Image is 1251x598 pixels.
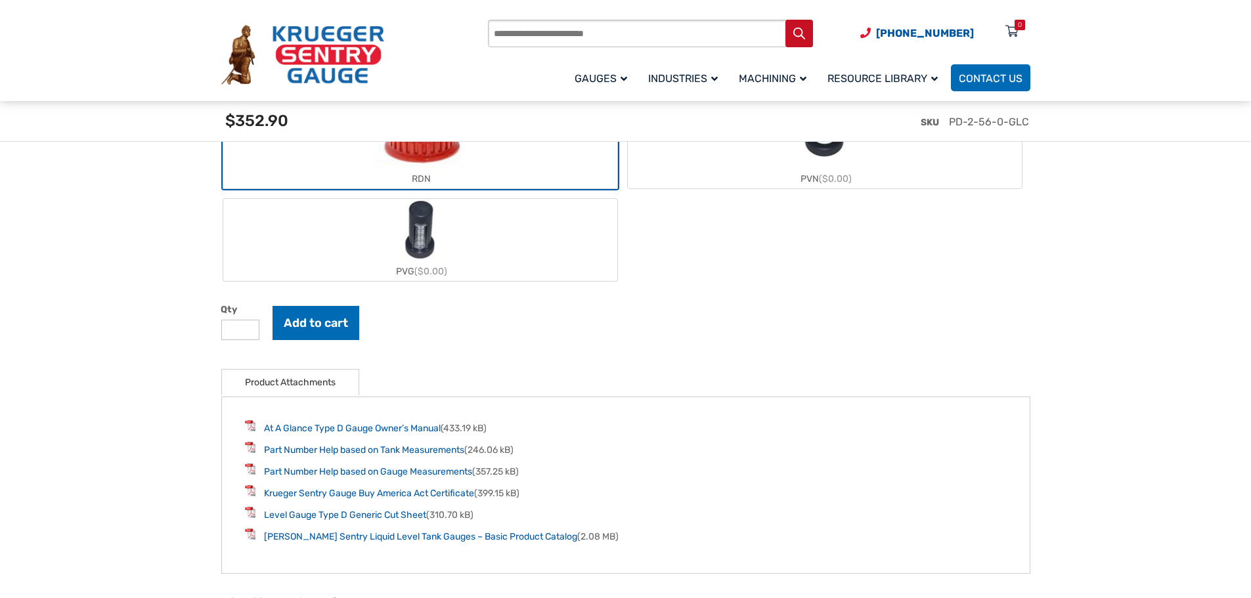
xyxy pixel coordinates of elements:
a: Product Attachments [245,370,336,395]
span: Industries [648,72,718,85]
a: Part Number Help based on Tank Measurements [264,444,464,456]
a: Industries [640,62,731,93]
span: [PHONE_NUMBER] [876,27,974,39]
span: Machining [739,72,806,85]
a: At A Glance Type D Gauge Owner’s Manual [264,423,441,434]
span: Resource Library [827,72,938,85]
span: ($0.00) [414,266,447,277]
li: (357.25 kB) [245,463,1007,479]
div: 0 [1018,20,1022,30]
a: Krueger Sentry Gauge Buy America Act Certificate [264,488,474,499]
span: Gauges [575,72,627,85]
a: Part Number Help based on Gauge Measurements [264,466,472,477]
span: SKU [921,117,939,128]
div: PVG [223,262,617,281]
li: (246.06 kB) [245,442,1007,457]
li: (399.15 kB) [245,485,1007,500]
img: Krueger Sentry Gauge [221,25,384,85]
span: PD-2-56-0-GLC [949,116,1029,128]
a: Phone Number (920) 434-8860 [860,25,974,41]
span: ($0.00) [819,173,852,184]
input: Product quantity [221,320,259,340]
a: Contact Us [951,64,1030,91]
a: Machining [731,62,820,93]
div: PVN [628,169,1022,188]
button: Add to cart [273,306,359,340]
a: [PERSON_NAME] Sentry Liquid Level Tank Gauges – Basic Product Catalog [264,531,577,542]
div: RDN [223,169,617,188]
label: PVG [223,199,617,281]
span: Contact Us [959,72,1022,85]
a: Gauges [567,62,640,93]
li: (2.08 MB) [245,528,1007,544]
li: (310.70 kB) [245,507,1007,522]
a: Resource Library [820,62,951,93]
a: Level Gauge Type D Generic Cut Sheet [264,509,426,521]
li: (433.19 kB) [245,420,1007,435]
